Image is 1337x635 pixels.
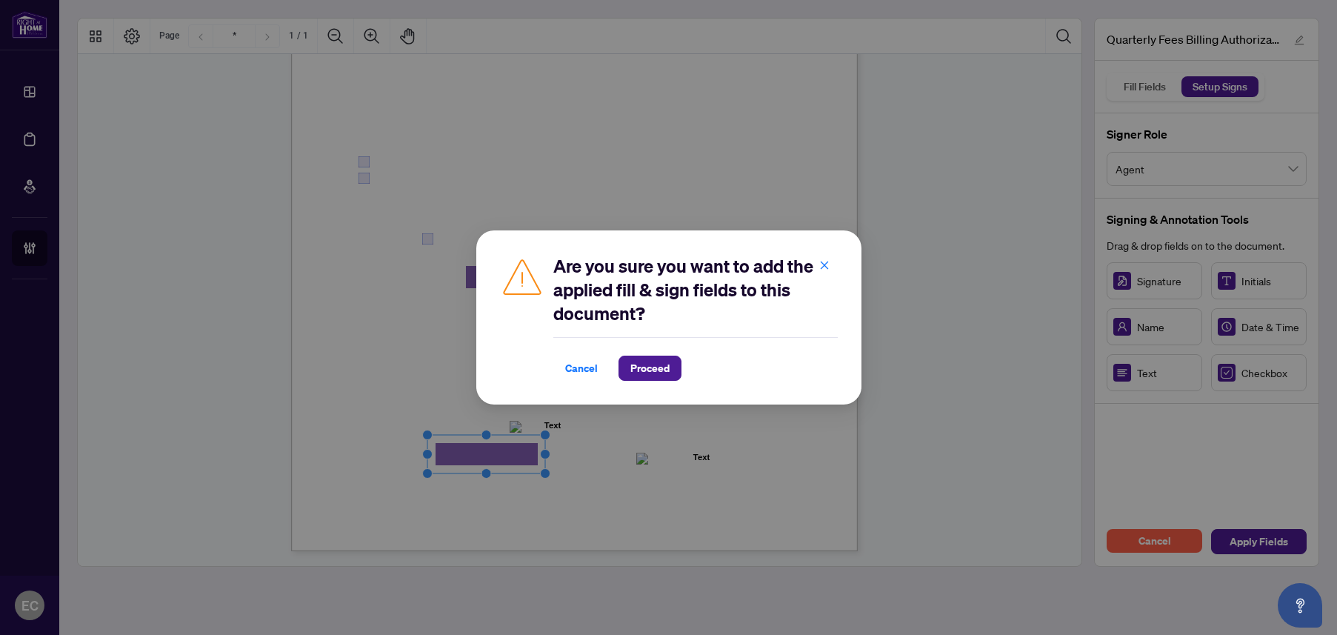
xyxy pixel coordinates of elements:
[1278,583,1322,628] button: Open asap
[630,356,670,380] span: Proceed
[553,356,610,381] button: Cancel
[819,260,830,270] span: close
[619,356,681,381] button: Proceed
[565,356,598,380] span: Cancel
[553,254,838,325] h2: Are you sure you want to add the applied fill & sign fields to this document?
